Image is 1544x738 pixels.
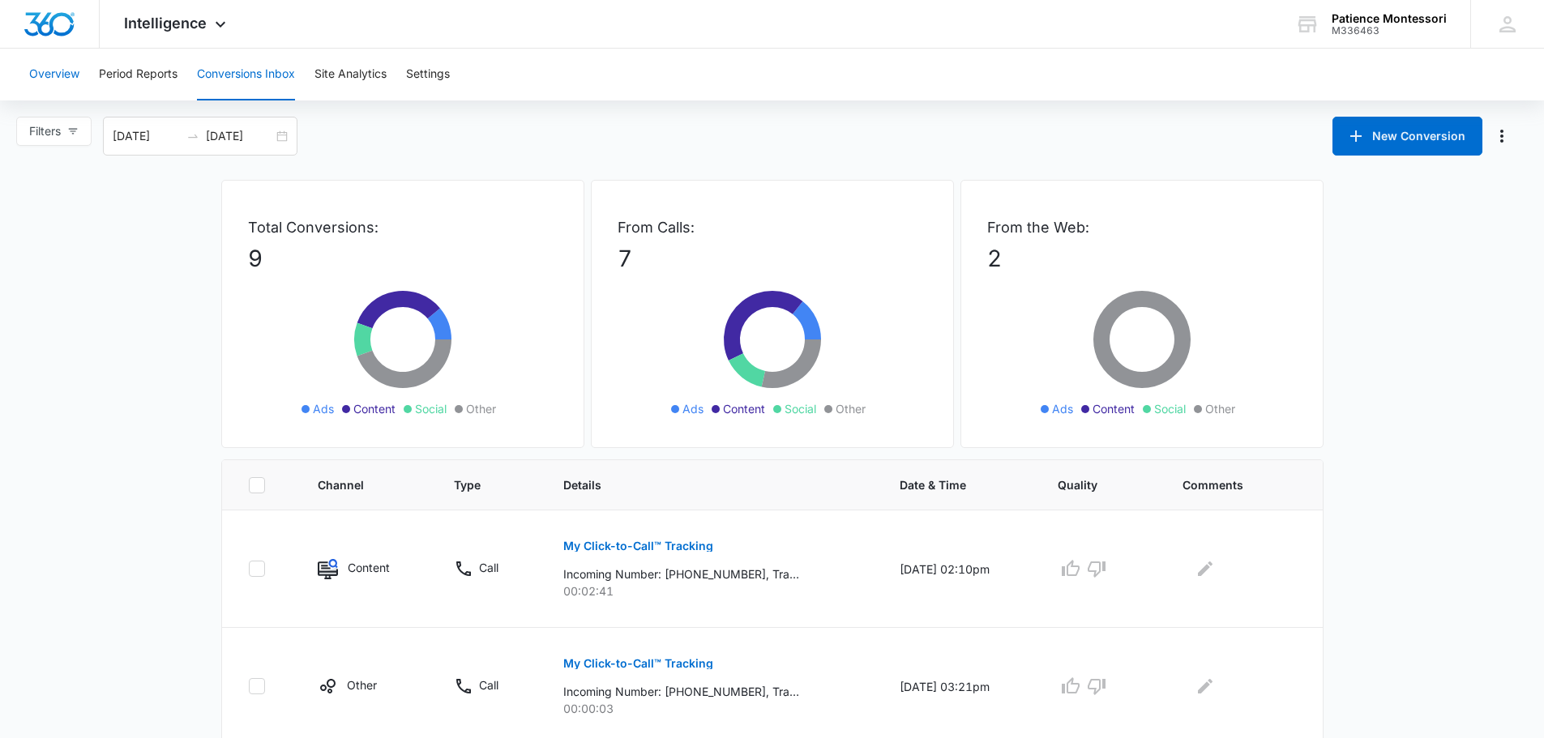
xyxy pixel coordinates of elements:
[466,400,496,417] span: Other
[479,559,498,576] p: Call
[248,216,558,238] p: Total Conversions:
[479,676,498,693] p: Call
[1489,123,1515,149] button: Manage Numbers
[318,476,391,493] span: Channel
[1332,12,1447,25] div: account name
[347,676,377,693] p: Other
[1332,25,1447,36] div: account id
[29,49,79,100] button: Overview
[987,216,1297,238] p: From the Web:
[353,400,396,417] span: Content
[197,49,295,100] button: Conversions Inbox
[186,130,199,143] span: to
[313,400,334,417] span: Ads
[1192,673,1218,699] button: Edit Comments
[348,559,390,576] p: Content
[618,241,927,275] p: 7
[16,117,92,146] button: Filters
[29,122,61,140] span: Filters
[1154,400,1186,417] span: Social
[785,400,816,417] span: Social
[618,216,927,238] p: From Calls:
[113,127,180,145] input: Start date
[836,400,866,417] span: Other
[563,700,861,717] p: 00:00:03
[880,510,1038,628] td: [DATE] 02:10pm
[406,49,450,100] button: Settings
[99,49,177,100] button: Period Reports
[454,476,501,493] span: Type
[1332,117,1482,156] button: New Conversion
[206,127,273,145] input: End date
[900,476,995,493] span: Date & Time
[1093,400,1135,417] span: Content
[1052,400,1073,417] span: Ads
[314,49,387,100] button: Site Analytics
[1183,476,1272,493] span: Comments
[563,540,713,552] p: My Click-to-Call™ Tracking
[1205,400,1235,417] span: Other
[563,565,799,582] p: Incoming Number: [PHONE_NUMBER], Tracking Number: [PHONE_NUMBER], Ring To: [PHONE_NUMBER], Caller...
[563,527,713,565] button: My Click-to-Call™ Tracking
[1058,476,1120,493] span: Quality
[682,400,704,417] span: Ads
[248,241,558,275] p: 9
[563,683,799,700] p: Incoming Number: [PHONE_NUMBER], Tracking Number: [PHONE_NUMBER], Ring To: [PHONE_NUMBER], Caller...
[124,15,207,32] span: Intelligence
[1192,556,1218,582] button: Edit Comments
[563,582,861,599] p: 00:02:41
[415,400,447,417] span: Social
[987,241,1297,275] p: 2
[563,658,713,669] p: My Click-to-Call™ Tracking
[723,400,765,417] span: Content
[563,644,713,683] button: My Click-to-Call™ Tracking
[186,130,199,143] span: swap-right
[563,476,837,493] span: Details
